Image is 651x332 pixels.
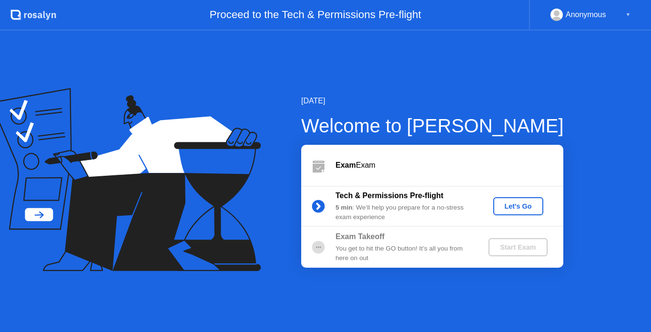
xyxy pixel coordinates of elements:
[493,197,543,215] button: Let's Go
[336,204,353,211] b: 5 min
[492,243,543,251] div: Start Exam
[336,232,385,241] b: Exam Takeoff
[488,238,547,256] button: Start Exam
[336,191,443,200] b: Tech & Permissions Pre-flight
[336,160,563,171] div: Exam
[301,95,564,107] div: [DATE]
[566,9,606,21] div: Anonymous
[336,203,473,222] div: : We’ll help you prepare for a no-stress exam experience
[301,111,564,140] div: Welcome to [PERSON_NAME]
[336,161,356,169] b: Exam
[626,9,631,21] div: ▼
[336,244,473,263] div: You get to hit the GO button! It’s all you from here on out
[497,202,539,210] div: Let's Go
